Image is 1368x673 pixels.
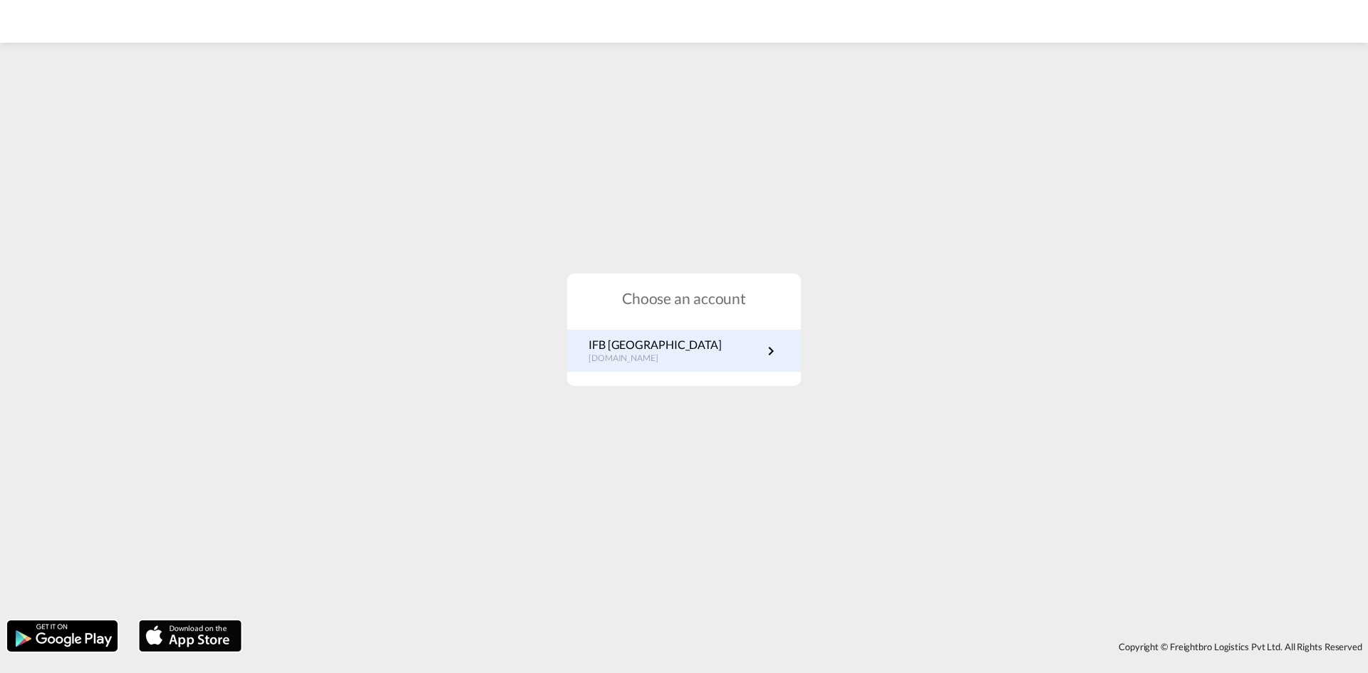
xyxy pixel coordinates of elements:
img: apple.png [138,619,243,653]
p: IFB [GEOGRAPHIC_DATA] [589,337,722,353]
a: IFB [GEOGRAPHIC_DATA][DOMAIN_NAME] [589,337,779,365]
img: google.png [6,619,119,653]
md-icon: icon-chevron-right [762,343,779,360]
div: Copyright © Freightbro Logistics Pvt Ltd. All Rights Reserved [249,635,1368,659]
h1: Choose an account [567,288,801,308]
p: [DOMAIN_NAME] [589,353,722,365]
